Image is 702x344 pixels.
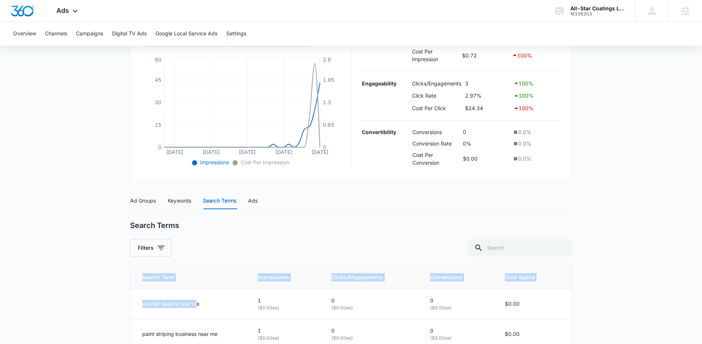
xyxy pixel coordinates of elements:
tspan: 1.3 [323,99,331,105]
tspan: 1.95 [323,77,334,83]
button: Channels [45,22,67,46]
button: Campaigns [76,22,103,46]
td: 0 [461,127,510,138]
td: Click Rate [410,89,463,102]
td: 3 [463,77,511,89]
td: Conversion Rate [411,138,461,149]
p: 1 [258,327,314,335]
div: Keywords [168,197,191,205]
button: Settings [226,22,246,46]
td: $0.00 [496,289,572,319]
div: 100 % [513,104,558,113]
span: Ads [56,7,69,14]
td: 0% [461,138,510,149]
tspan: [DATE] [311,148,328,155]
div: Ad Groups [130,197,156,205]
tspan: [DATE] [275,148,292,155]
tspan: 60 [154,56,161,62]
p: 1 [258,296,314,305]
td: Clicks/Engagements [410,77,463,89]
td: Cost Per Conversion [411,149,461,168]
tspan: 0 [323,144,326,150]
button: Google Local Service Ads [156,22,217,46]
h2: Search Terms [130,221,179,230]
p: ( $0.00 ea) [258,305,314,312]
tspan: 0.65 [323,122,334,128]
span: Impressions [199,159,229,165]
span: Conversions [430,273,476,281]
span: Clicks/Engagements [331,273,402,281]
input: Search [468,239,572,257]
div: 0.0 % [512,140,558,147]
p: ( $0.00 ea) [430,305,487,312]
div: account id [570,11,624,17]
tspan: 0 [158,144,161,150]
tspan: [DATE] [166,148,183,155]
p: 0 [331,327,412,335]
tspan: [DATE] [202,148,219,155]
tspan: 30 [154,99,161,105]
tspan: 45 [154,77,161,83]
div: Ads [248,197,258,205]
p: ( $0.00 ea) [331,335,412,342]
td: 2.97% [463,89,511,102]
p: 0 [430,296,487,305]
strong: Engageability [362,80,397,87]
span: Search Term [142,273,229,281]
button: Filters [130,239,172,257]
div: account name [570,6,624,11]
td: Conversions [411,127,461,138]
button: Overview [13,22,36,46]
span: Cost Per Impression [239,159,289,165]
td: $0.72 [461,46,510,65]
div: 0.0 % [512,128,558,136]
p: 0 [331,296,412,305]
span: Total Spend [505,273,549,281]
p: paint striping business near me [142,330,217,338]
tspan: 15 [154,122,161,128]
div: 100 % [513,79,558,88]
tspan: [DATE] [239,148,256,155]
td: Cost Per Click [410,102,463,115]
button: Digital TV Ads [112,22,147,46]
p: asphalt sealers near me [142,300,199,308]
tspan: 2.6 [323,56,331,62]
td: $0.00 [461,149,510,168]
p: ( $0.00 ea) [331,305,412,312]
p: 0 [430,327,487,335]
td: Cost Per Impression [410,46,461,65]
strong: Convertibility [362,129,396,135]
div: Search Terms [203,197,236,205]
p: ( $0.00 ea) [258,335,314,342]
div: 100 % [512,51,558,60]
div: 100 % [513,91,558,100]
p: ( $0.00 ea) [430,335,487,342]
span: Impressions [258,273,303,281]
td: $24.34 [463,102,511,115]
div: 0.0 % [512,155,558,162]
